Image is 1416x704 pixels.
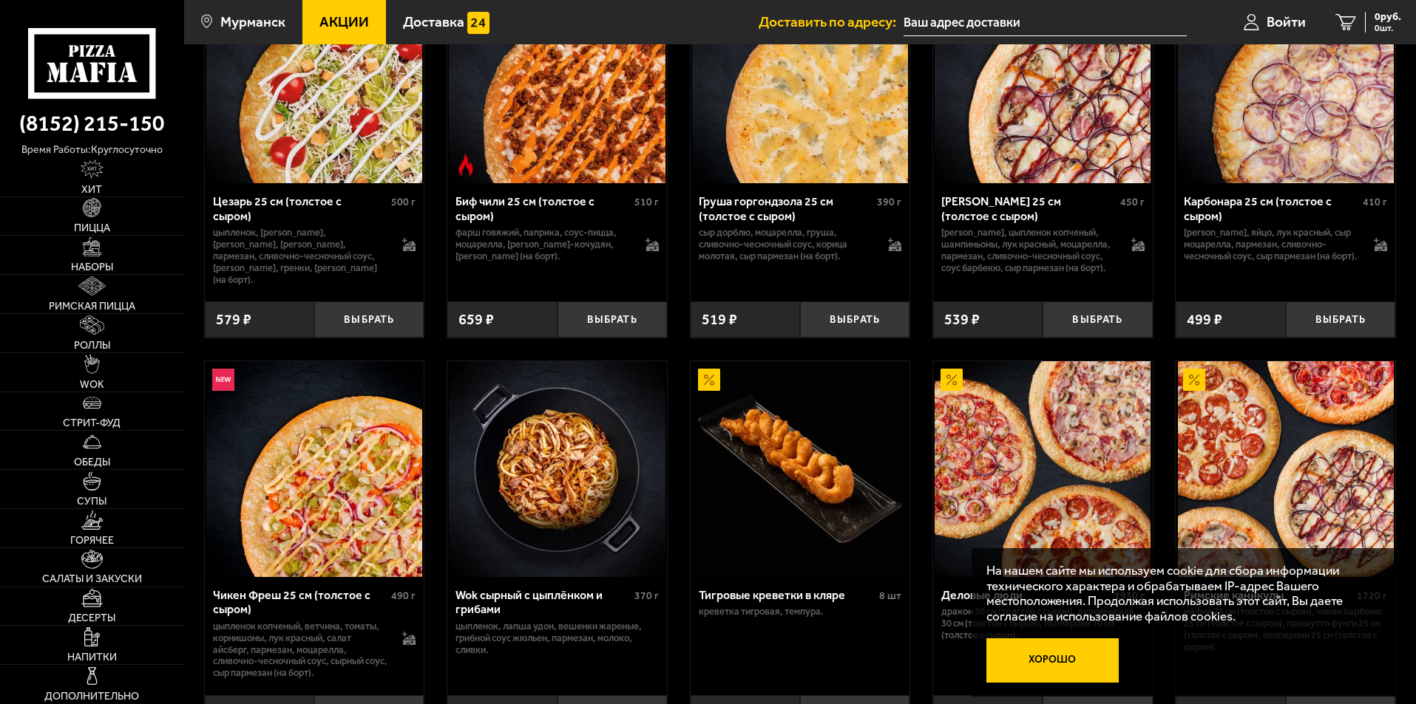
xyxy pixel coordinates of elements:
[879,589,901,602] span: 8 шт
[877,196,901,208] span: 390 г
[216,312,251,327] span: 579 ₽
[455,621,659,656] p: цыпленок, лапша удон, вешенки жареные, грибной соус Жюльен, пармезан, молоко, сливки.
[74,341,110,351] span: Роллы
[691,361,910,577] a: АкционныйТигровые креветки в кляре
[81,185,102,195] span: Хит
[634,589,659,602] span: 370 г
[699,194,874,222] div: Груша горгондзола 25 см (толстое с сыром)
[1183,369,1205,391] img: Акционный
[447,361,667,577] a: Wok сырный с цыплёнком и грибами
[213,227,388,286] p: цыпленок, [PERSON_NAME], [PERSON_NAME], [PERSON_NAME], пармезан, сливочно-чесночный соус, [PERSON...
[205,361,424,577] a: НовинкаЧикен Фреш 25 см (толстое с сыром)
[74,223,110,233] span: Пицца
[986,638,1119,683] button: Хорошо
[70,536,114,546] span: Горячее
[699,227,874,262] p: сыр дорблю, моцарелла, груша, сливочно-чесночный соус, корица молотая, сыр пармезан (на борт).
[319,15,369,29] span: Акции
[391,589,416,602] span: 490 г
[74,457,110,468] span: Обеды
[986,563,1373,624] p: На нашем сайте мы используем cookie для сбора информации технического характера и обрабатываем IP...
[944,312,980,327] span: 539 ₽
[1363,196,1387,208] span: 410 г
[1043,301,1152,338] button: Выбрать
[1184,194,1359,222] div: Карбонара 25 см (толстое с сыром)
[455,154,477,177] img: Острое блюдо
[449,361,665,577] img: Wok сырный с цыплёнком и грибами
[698,369,720,391] img: Акционный
[941,227,1117,274] p: [PERSON_NAME], цыпленок копченый, шампиньоны, лук красный, моцарелла, пармезан, сливочно-чесночны...
[314,301,424,338] button: Выбрать
[77,496,106,507] span: Супы
[1267,15,1306,29] span: Войти
[455,227,631,262] p: фарш говяжий, паприка, соус-пицца, моцарелла, [PERSON_NAME]-кочудян, [PERSON_NAME] (на борт).
[1375,24,1401,33] span: 0 шт.
[391,196,416,208] span: 500 г
[44,691,139,702] span: Дополнительно
[935,361,1151,577] img: Деловые люди
[458,312,494,327] span: 659 ₽
[933,361,1153,577] a: АкционныйДеловые люди
[904,9,1187,36] input: Ваш адрес доставки
[702,312,737,327] span: 519 ₽
[941,194,1117,222] div: [PERSON_NAME] 25 см (толстое с сыром)
[1176,361,1395,577] a: АкционныйРимские каникулы
[212,369,234,391] img: Новинка
[1120,196,1145,208] span: 450 г
[49,301,135,312] span: Римская пицца
[634,196,659,208] span: 510 г
[206,361,422,577] img: Чикен Фреш 25 см (толстое с сыром)
[213,621,388,680] p: цыпленок копченый, ветчина, томаты, корнишоны, лук красный, салат айсберг, пармезан, моцарелла, с...
[1286,301,1395,338] button: Выбрать
[692,361,908,577] img: Тигровые креветки в кляре
[800,301,909,338] button: Выбрать
[220,15,285,29] span: Мурманск
[1184,227,1359,262] p: [PERSON_NAME], яйцо, лук красный, сыр Моцарелла, пармезан, сливочно-чесночный соус, сыр пармезан ...
[63,418,121,428] span: Стрит-фуд
[455,194,631,222] div: Биф чили 25 см (толстое с сыром)
[941,369,963,391] img: Акционный
[941,606,1145,641] p: Дракон 30 см (толстое с сыром), Деревенская 30 см (толстое с сыром), Пепперони 30 см (толстое с с...
[699,606,902,618] p: креветка тигровая, темпура.
[1375,12,1401,22] span: 0 руб.
[941,588,1111,602] div: Деловые люди
[71,262,113,273] span: Наборы
[1187,312,1222,327] span: 499 ₽
[467,12,489,34] img: 15daf4d41897b9f0e9f617042186c801.svg
[213,588,388,616] div: Чикен Фреш 25 см (толстое с сыром)
[1178,361,1394,577] img: Римские каникулы
[455,588,631,616] div: Wok сырный с цыплёнком и грибами
[558,301,667,338] button: Выбрать
[759,15,904,29] span: Доставить по адресу:
[80,380,104,390] span: WOK
[68,613,115,623] span: Десерты
[67,652,117,663] span: Напитки
[213,194,388,222] div: Цезарь 25 см (толстое с сыром)
[42,574,142,584] span: Салаты и закуски
[403,15,464,29] span: Доставка
[699,588,876,602] div: Тигровые креветки в кляре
